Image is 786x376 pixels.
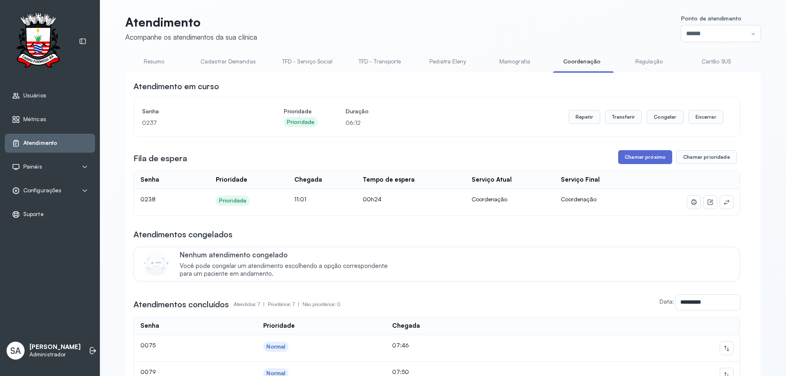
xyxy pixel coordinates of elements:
[140,196,156,203] span: 0238
[392,368,409,375] span: 07:50
[605,110,642,124] button: Transferir
[472,176,512,184] div: Serviço Atual
[23,140,57,146] span: Atendimento
[263,322,295,330] div: Prioridade
[133,299,229,310] h3: Atendimentos concluídos
[346,117,368,128] p: 06:12
[125,33,257,41] div: Acompanhe os atendimentos da sua clínica
[267,343,285,350] div: Normal
[12,115,88,124] a: Métricas
[284,106,318,117] h4: Prioridade
[263,301,264,307] span: |
[287,119,314,126] div: Prioridade
[363,176,415,184] div: Tempo de espera
[298,301,299,307] span: |
[133,229,233,240] h3: Atendimentos congelados
[133,153,187,164] h3: Fila de espera
[660,298,674,305] label: Data:
[216,176,247,184] div: Prioridade
[140,322,159,330] div: Senha
[125,15,257,29] p: Atendimento
[23,163,42,170] span: Painéis
[180,250,396,259] p: Nenhum atendimento congelado
[23,187,61,194] span: Configurações
[9,13,68,70] img: Logotipo do estabelecimento
[23,116,46,123] span: Métricas
[303,299,341,310] p: Não prioritários: 0
[192,55,264,68] a: Cadastrar Demandas
[392,322,420,330] div: Chegada
[125,55,183,68] a: Resumo
[144,251,168,276] img: Imagem de CalloutCard
[219,197,246,204] div: Prioridade
[140,176,159,184] div: Senha
[29,343,81,351] p: [PERSON_NAME]
[419,55,476,68] a: Pediatra Eleny
[142,106,256,117] h4: Senha
[392,342,409,349] span: 07:46
[346,106,368,117] h4: Duração
[350,55,409,68] a: TFD - Transporte
[363,196,382,203] span: 00h24
[12,139,88,147] a: Atendimento
[618,150,672,164] button: Chamar próximo
[23,211,44,218] span: Suporte
[689,110,723,124] button: Encerrar
[620,55,678,68] a: Regulação
[29,351,81,358] p: Administrador
[486,55,543,68] a: Mamografia
[472,196,547,203] div: Coordenação
[274,55,341,68] a: TFD - Serviço Social
[133,81,219,92] h3: Atendimento em curso
[676,150,737,164] button: Chamar prioridade
[569,110,600,124] button: Repetir
[180,262,396,278] span: Você pode congelar um atendimento escolhendo a opção correspondente para um paciente em andamento.
[140,368,156,375] span: 0079
[23,92,46,99] span: Usuários
[142,117,256,128] p: 0237
[553,55,610,68] a: Coordenação
[561,176,600,184] div: Serviço Final
[294,176,322,184] div: Chegada
[294,196,306,203] span: 11:01
[687,55,745,68] a: Cartão SUS
[234,299,268,310] p: Atendidos: 7
[681,15,741,22] span: Ponto de atendimento
[268,299,303,310] p: Prioritários: 7
[12,92,88,100] a: Usuários
[647,110,683,124] button: Congelar
[561,196,596,203] span: Coordenação
[140,342,156,349] span: 0075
